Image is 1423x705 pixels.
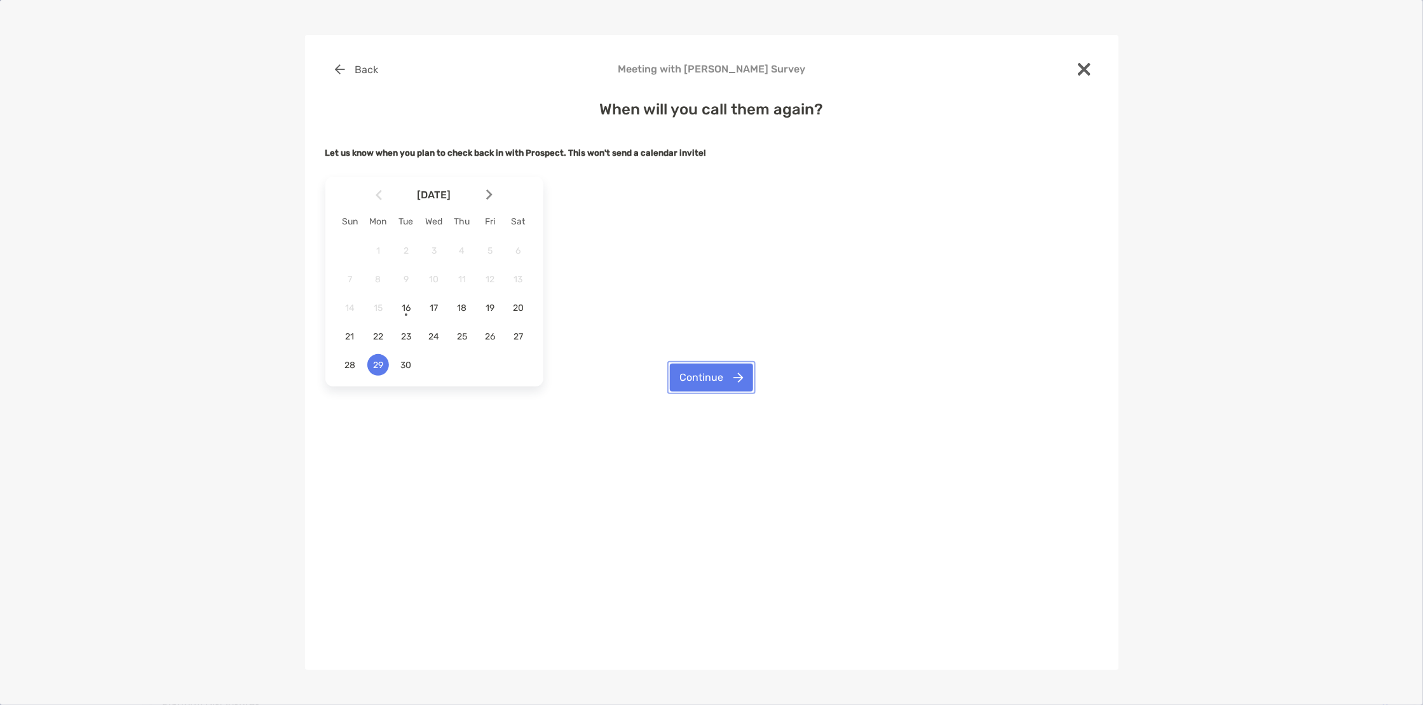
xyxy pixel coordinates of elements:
div: Wed [420,216,448,227]
span: [DATE] [385,189,484,201]
span: 24 [423,331,445,342]
h4: When will you call them again? [325,100,1098,118]
span: 23 [395,331,417,342]
span: 16 [395,303,417,313]
span: 29 [367,360,389,371]
span: 20 [507,303,529,313]
span: 8 [367,274,389,285]
h5: Let us know when you plan to check back in with Prospect. [325,148,1098,158]
span: 11 [451,274,473,285]
span: 6 [507,245,529,256]
div: Tue [392,216,420,227]
img: Arrow icon [486,189,493,200]
span: 18 [451,303,473,313]
span: 28 [339,360,361,371]
div: Sat [504,216,532,227]
h4: Meeting with [PERSON_NAME] Survey [325,63,1098,75]
button: Back [325,55,388,83]
span: 4 [451,245,473,256]
span: 2 [395,245,417,256]
span: 12 [479,274,501,285]
strong: This won't send a calendar invite! [569,148,707,158]
span: 26 [479,331,501,342]
span: 10 [423,274,445,285]
span: 17 [423,303,445,313]
span: 22 [367,331,389,342]
span: 14 [339,303,361,313]
span: 30 [395,360,417,371]
span: 25 [451,331,473,342]
img: close modal [1078,63,1091,76]
span: 15 [367,303,389,313]
span: 21 [339,331,361,342]
span: 1 [367,245,389,256]
img: Arrow icon [376,189,382,200]
span: 7 [339,274,361,285]
span: 13 [507,274,529,285]
div: Sun [336,216,364,227]
button: Continue [670,364,753,392]
span: 9 [395,274,417,285]
img: button icon [335,64,345,74]
span: 27 [507,331,529,342]
div: Fri [476,216,504,227]
div: Thu [448,216,476,227]
span: 3 [423,245,445,256]
span: 19 [479,303,501,313]
span: 5 [479,245,501,256]
div: Mon [364,216,392,227]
